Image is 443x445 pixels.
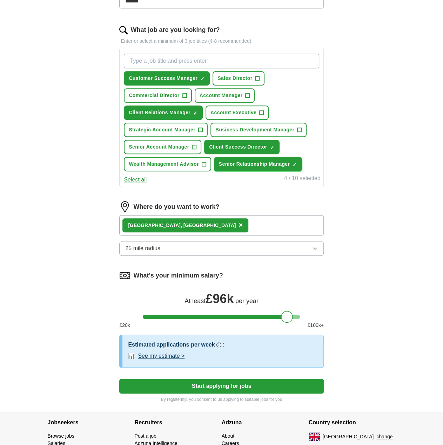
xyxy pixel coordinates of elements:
[119,26,128,34] img: search.png
[195,88,255,103] button: Account Manager
[215,126,294,133] span: Business Development Manager
[204,140,279,154] button: Client Success Director✓
[125,244,160,253] span: 25 mile radius
[119,241,323,256] button: 25 mile radius
[119,322,130,329] span: £ 20 k
[119,201,130,212] img: location.png
[129,92,179,99] span: Commercial Director
[124,88,192,103] button: Commercial Director
[200,76,204,82] span: ✓
[119,379,323,393] button: Start applying for jobs
[129,126,195,133] span: Strategic Account Manager
[119,37,323,45] p: Enter or select a minimum of 3 job titles (4-8 recommended)
[376,433,392,440] button: change
[239,220,243,231] button: ×
[210,109,256,116] span: Account Executive
[124,176,147,184] button: Select all
[124,105,203,120] button: Client Relations Manager✓
[133,202,219,212] label: Where do you want to work?
[129,75,197,82] span: Customer Success Manager
[193,110,197,116] span: ✓
[309,432,320,441] img: UK flag
[124,123,208,137] button: Strategic Account Manager
[222,433,235,439] a: About
[239,221,243,229] span: ×
[124,140,201,154] button: Senior Account Manager
[200,92,243,99] span: Account Manager
[119,396,323,403] p: By registering, you consent to us applying to suitable jobs for you
[217,75,252,82] span: Sales Director
[210,123,307,137] button: Business Development Manager
[206,292,234,306] span: £ 96k
[309,413,396,432] h4: Country selection
[129,109,190,116] span: Client Relations Manager
[129,143,189,151] span: Senior Account Manager
[213,71,264,85] button: Sales Director
[270,145,274,150] span: ✓
[135,433,156,439] a: Post a job
[209,143,267,151] span: Client Success Director
[124,71,210,85] button: Customer Success Manager✓
[129,160,199,168] span: Wealth Management Advisor
[214,157,302,171] button: Senior Relationship Manager✓
[219,160,290,168] span: Senior Relationship Manager
[119,270,130,281] img: salary.png
[323,433,374,440] span: [GEOGRAPHIC_DATA]
[184,297,206,304] span: At least
[128,352,135,360] span: 📊
[48,433,74,439] a: Browse jobs
[138,352,184,360] button: See my estimate >
[284,174,321,184] div: 4 / 10 selected
[128,341,215,349] h3: Estimated applications per week
[133,271,223,280] label: What's your minimum salary?
[124,54,319,68] input: Type a job title and press enter
[293,162,297,167] span: ✓
[235,297,259,304] span: per year
[206,105,269,120] button: Account Executive
[124,157,211,171] button: Wealth Management Advisor
[128,222,236,229] div: [GEOGRAPHIC_DATA], [GEOGRAPHIC_DATA]
[223,341,224,349] h3: :
[130,25,220,35] label: What job are you looking for?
